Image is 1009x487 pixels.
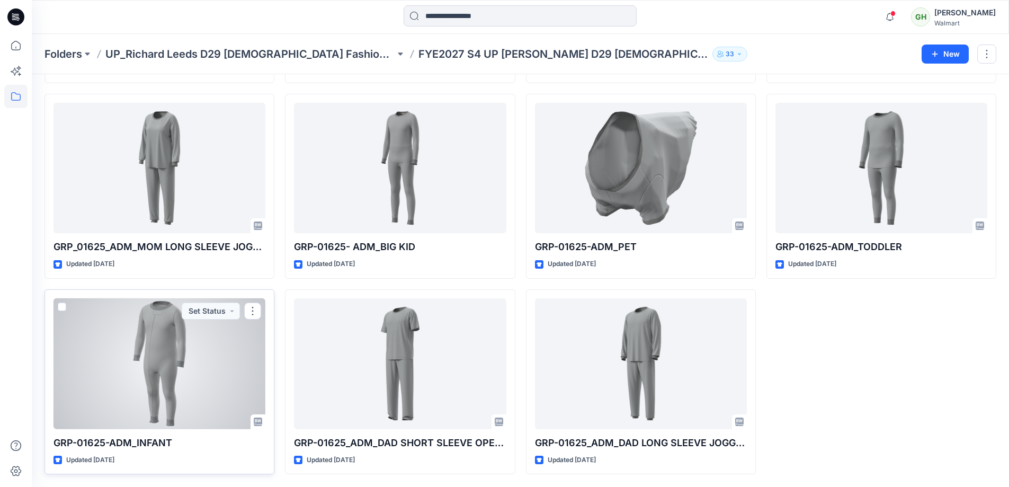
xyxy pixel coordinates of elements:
a: GRP-01625_ADM_DAD SHORT SLEEVE OPEN LEG [294,298,506,429]
a: GRP_01625_ADM_MOM LONG SLEEVE JOGGER [53,103,265,234]
a: GRP-01625-ADM_INFANT [53,298,265,429]
p: Updated [DATE] [548,455,596,466]
p: Updated [DATE] [66,455,114,466]
a: GRP-01625-ADM_PET [535,103,747,234]
p: 33 [726,48,734,60]
p: GRP-01625- ADM_BIG KID [294,240,506,254]
button: New [922,45,969,64]
p: GRP_01625_ADM_MOM LONG SLEEVE JOGGER [53,240,265,254]
p: GRP-01625_ADM_DAD SHORT SLEEVE OPEN LEG [294,436,506,450]
p: GRP-01625-ADM_PET [535,240,747,254]
div: GH [911,7,930,26]
a: Folders [44,47,82,61]
p: Updated [DATE] [66,259,114,270]
p: GRP-01625-ADM_TODDLER [775,240,987,254]
p: Updated [DATE] [307,455,355,466]
p: Updated [DATE] [788,259,836,270]
a: GRP-01625-ADM_TODDLER [775,103,987,234]
div: Walmart [934,19,996,27]
p: GRP-01625_ADM_DAD LONG SLEEVE JOGGER [535,436,747,450]
p: FYE2027 S4 UP [PERSON_NAME] D29 [DEMOGRAPHIC_DATA] Sleepwear-fashion. [418,47,708,61]
a: UP_Richard Leeds D29 [DEMOGRAPHIC_DATA] Fashion Sleep [105,47,395,61]
p: GRP-01625-ADM_INFANT [53,436,265,450]
a: GRP-01625_ADM_DAD LONG SLEEVE JOGGER [535,298,747,429]
p: Updated [DATE] [307,259,355,270]
button: 33 [712,47,747,61]
p: Updated [DATE] [548,259,596,270]
div: [PERSON_NAME] [934,6,996,19]
a: GRP-01625- ADM_BIG KID [294,103,506,234]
